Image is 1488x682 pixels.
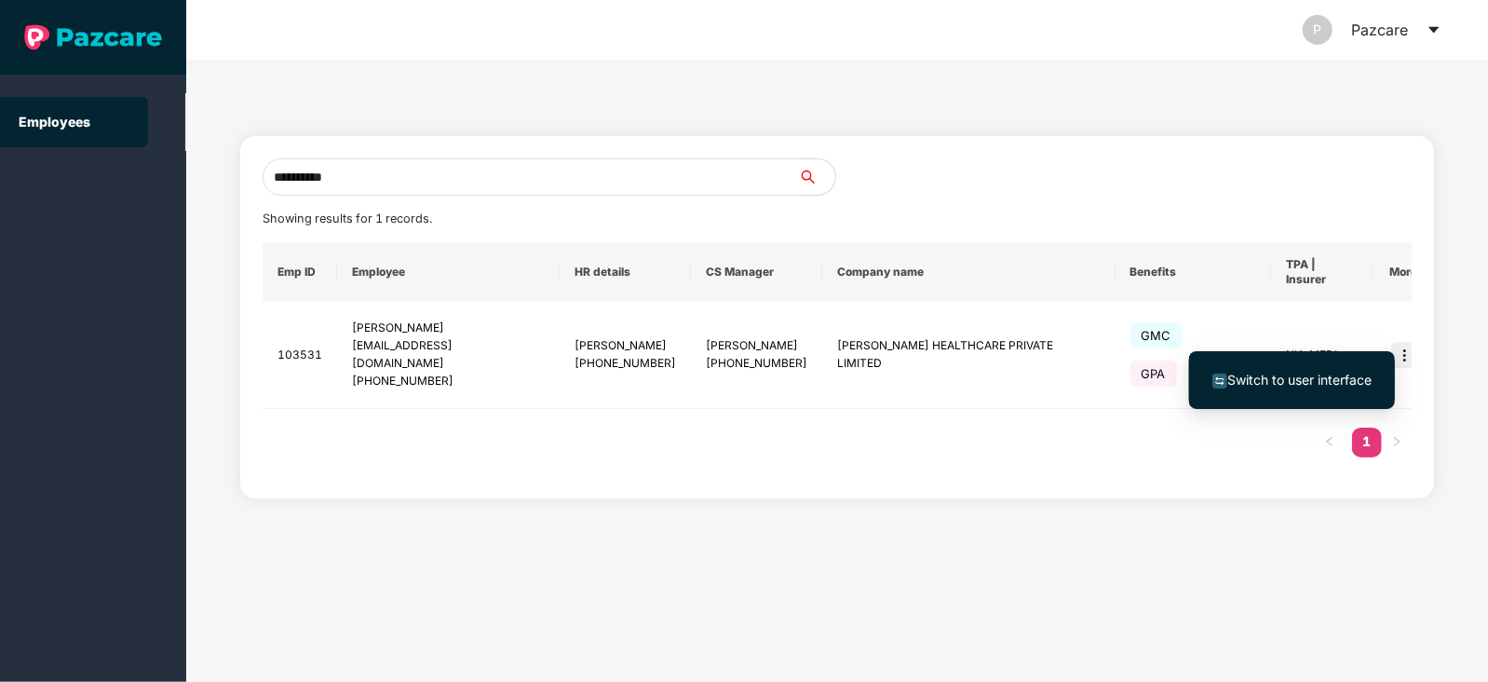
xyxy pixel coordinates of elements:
li: Next Page [1382,428,1412,457]
th: Employee [337,242,560,302]
th: More [1373,242,1432,302]
button: search [797,158,836,196]
span: search [797,170,835,184]
div: [PHONE_NUMBER] [575,355,676,373]
span: right [1391,436,1402,447]
img: svg+xml;base64,PHN2ZyB4bWxucz0iaHR0cDovL3d3dy53My5vcmcvMjAwMC9zdmciIHdpZHRoPSIxNiIgaGVpZ2h0PSIxNi... [1212,374,1227,389]
li: Previous Page [1315,428,1345,457]
div: [PERSON_NAME] [575,337,676,355]
th: Company name [822,242,1116,302]
button: right [1382,428,1412,457]
span: P [1314,15,1322,45]
a: Employees [19,114,90,130]
a: 1 [1352,428,1382,456]
span: left [1324,436,1335,447]
th: Benefits [1116,242,1272,302]
td: [PERSON_NAME] HEALTHCARE PRIVATE LIMITED [822,302,1116,409]
span: GPA [1130,361,1177,387]
th: Emp ID [263,242,337,302]
div: [EMAIL_ADDRESS][DOMAIN_NAME] [352,337,545,373]
img: icon [1391,342,1417,368]
th: TPA | Insurer [1271,242,1373,302]
span: Showing results for 1 records. [263,211,432,225]
div: [PERSON_NAME] [706,337,807,355]
span: GMC [1130,322,1183,348]
th: CS Manager [691,242,822,302]
button: left [1315,428,1345,457]
div: [PHONE_NUMBER] [352,373,545,390]
td: 103531 [263,302,337,409]
span: caret-down [1427,22,1441,37]
th: HR details [560,242,691,302]
div: [PHONE_NUMBER] [706,355,807,373]
span: Switch to user interface [1227,372,1372,388]
div: [PERSON_NAME] [352,320,545,337]
li: 1 [1352,428,1382,457]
